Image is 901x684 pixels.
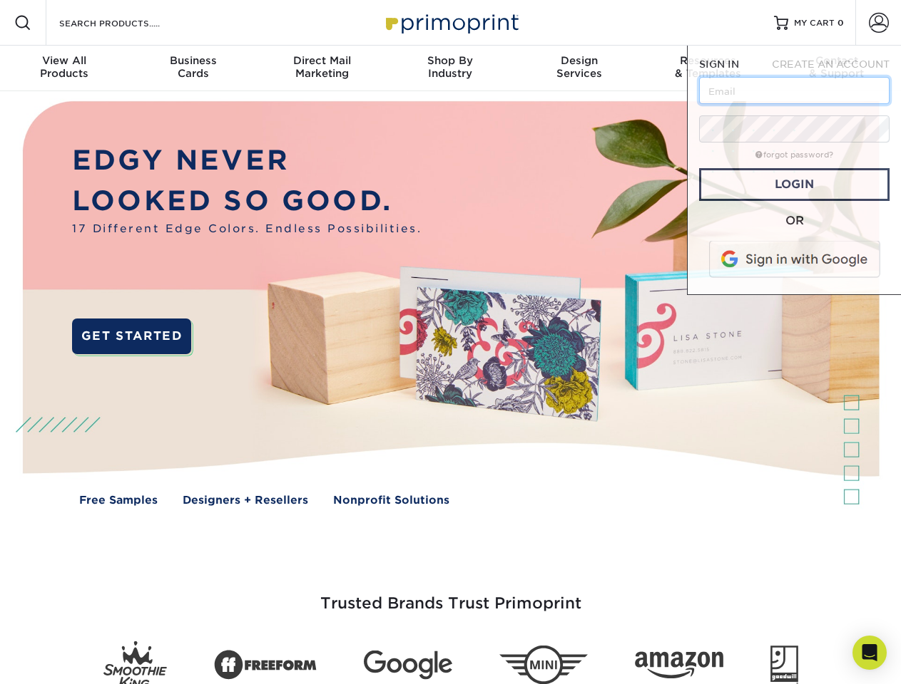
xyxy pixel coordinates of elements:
[34,560,868,630] h3: Trusted Brands Trust Primoprint
[515,54,643,80] div: Services
[838,18,844,28] span: 0
[183,492,308,509] a: Designers + Resellers
[699,212,890,229] div: OR
[128,46,257,91] a: BusinessCards
[699,58,739,70] span: SIGN IN
[643,54,772,80] div: & Templates
[72,181,422,222] p: LOOKED SO GOOD.
[386,54,514,80] div: Industry
[852,636,887,670] div: Open Intercom Messenger
[643,46,772,91] a: Resources& Templates
[258,54,386,67] span: Direct Mail
[380,7,522,38] img: Primoprint
[79,492,158,509] a: Free Samples
[770,646,798,684] img: Goodwill
[699,168,890,201] a: Login
[515,46,643,91] a: DesignServices
[699,77,890,104] input: Email
[72,221,422,237] span: 17 Different Edge Colors. Endless Possibilities.
[128,54,257,80] div: Cards
[643,54,772,67] span: Resources
[4,641,121,679] iframe: Google Customer Reviews
[794,17,835,29] span: MY CART
[258,46,386,91] a: Direct MailMarketing
[128,54,257,67] span: Business
[333,492,449,509] a: Nonprofit Solutions
[386,54,514,67] span: Shop By
[772,58,890,70] span: CREATE AN ACCOUNT
[258,54,386,80] div: Marketing
[72,140,422,181] p: EDGY NEVER
[72,318,191,354] a: GET STARTED
[386,46,514,91] a: Shop ByIndustry
[58,14,197,31] input: SEARCH PRODUCTS.....
[515,54,643,67] span: Design
[755,150,833,160] a: forgot password?
[364,651,452,680] img: Google
[635,652,723,679] img: Amazon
